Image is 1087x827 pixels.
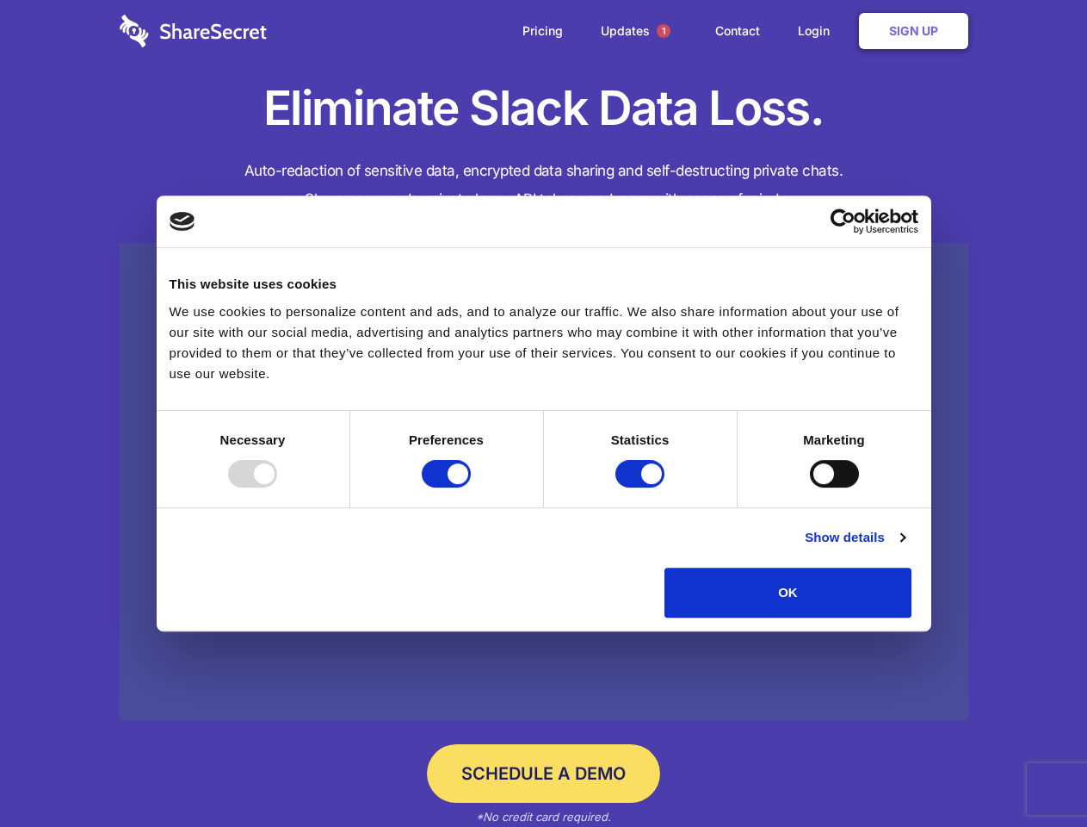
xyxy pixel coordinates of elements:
img: logo-wordmark-white-trans-d4663122ce5f474addd5e946df7df03e33cb6a1c49d2221995e7729f52c070b2.svg [120,15,267,47]
a: Login [781,4,855,58]
strong: Marketing [803,432,865,447]
strong: Necessary [220,432,286,447]
div: This website uses cookies [170,274,918,295]
a: Schedule a Demo [427,744,660,803]
a: Sign Up [859,13,968,49]
strong: Statistics [611,432,670,447]
strong: Preferences [409,432,484,447]
img: logo [170,212,195,231]
a: Wistia video thumbnail [120,243,968,721]
a: Usercentrics Cookiebot - opens in a new window [768,208,918,234]
h1: Eliminate Slack Data Loss. [120,78,968,140]
button: OK [664,568,911,618]
span: 1 [657,24,670,38]
a: Contact [698,4,777,58]
a: Pricing [505,4,580,58]
div: We use cookies to personalize content and ads, and to analyze our traffic. We also share informat... [170,302,918,384]
em: *No credit card required. [476,810,611,824]
a: Show details [805,527,905,548]
h4: Auto-redaction of sensitive data, encrypted data sharing and self-destructing private chats. Shar... [120,157,968,214]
